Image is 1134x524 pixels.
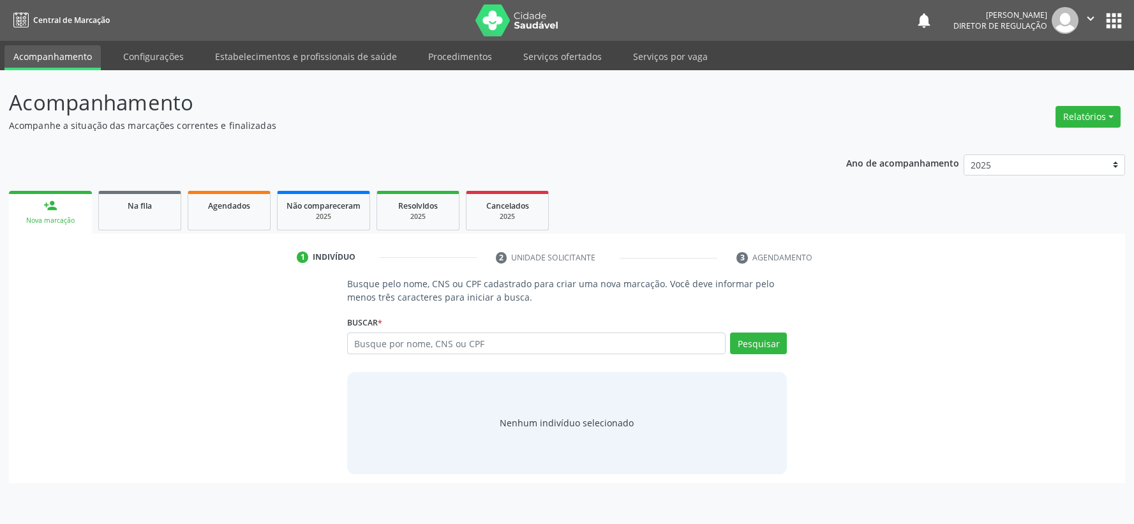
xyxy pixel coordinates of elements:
[1084,11,1098,26] i: 
[9,87,790,119] p: Acompanhamento
[1056,106,1121,128] button: Relatórios
[18,216,83,225] div: Nova marcação
[347,333,726,354] input: Busque por nome, CNS ou CPF
[313,251,355,263] div: Indivíduo
[297,251,308,263] div: 1
[208,200,250,211] span: Agendados
[114,45,193,68] a: Configurações
[514,45,611,68] a: Serviços ofertados
[915,11,933,29] button: notifications
[206,45,406,68] a: Estabelecimentos e profissionais de saúde
[624,45,717,68] a: Serviços por vaga
[9,119,790,132] p: Acompanhe a situação das marcações correntes e finalizadas
[398,200,438,211] span: Resolvidos
[347,313,382,333] label: Buscar
[953,20,1047,31] span: Diretor de regulação
[475,212,539,221] div: 2025
[419,45,501,68] a: Procedimentos
[43,198,57,213] div: person_add
[4,45,101,70] a: Acompanhamento
[1103,10,1125,32] button: apps
[846,154,959,170] p: Ano de acompanhamento
[1078,7,1103,34] button: 
[287,200,361,211] span: Não compareceram
[953,10,1047,20] div: [PERSON_NAME]
[1052,7,1078,34] img: img
[128,200,152,211] span: Na fila
[347,277,787,304] p: Busque pelo nome, CNS ou CPF cadastrado para criar uma nova marcação. Você deve informar pelo men...
[287,212,361,221] div: 2025
[486,200,529,211] span: Cancelados
[33,15,110,26] span: Central de Marcação
[386,212,450,221] div: 2025
[730,333,787,354] button: Pesquisar
[9,10,110,31] a: Central de Marcação
[500,416,634,430] div: Nenhum indivíduo selecionado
